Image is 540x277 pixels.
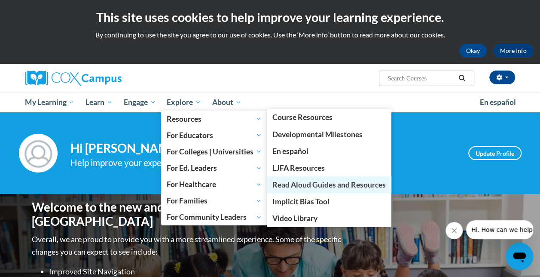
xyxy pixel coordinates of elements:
span: Explore [167,97,201,108]
a: For Healthcare [161,176,267,193]
iframe: Message from company [466,220,533,239]
h2: This site uses cookies to help improve your learning experience. [6,9,534,26]
a: Read Aloud Guides and Resources [267,176,391,193]
a: Update Profile [468,146,522,160]
img: Cox Campus [25,71,122,86]
a: For Colleges | Universities [161,143,267,160]
span: My Learning [25,97,74,108]
a: My Learning [20,92,80,112]
span: Resources [167,114,262,124]
span: Video Library [272,214,317,223]
button: Search [455,73,468,83]
span: Engage [124,97,156,108]
span: Implicit Bias Tool [272,197,329,206]
a: Engage [118,92,162,112]
span: Learn [85,97,113,108]
span: Read Aloud Guides and Resources [272,180,386,189]
a: Cox Campus [25,71,180,86]
input: Search Courses [387,73,455,83]
button: Account Settings [489,71,515,84]
img: Profile Image [19,134,58,172]
span: En español [272,147,308,156]
a: For Educators [161,127,267,143]
iframe: Close message [445,222,463,239]
a: More Info [493,44,534,58]
span: En español [480,98,516,107]
a: Video Library [267,210,391,227]
a: Resources [161,111,267,127]
span: Hi. How can we help? [5,6,70,13]
span: Course Resources [272,113,333,122]
span: For Community Leaders [167,212,262,222]
a: About [207,92,247,112]
button: Okay [459,44,487,58]
div: Help improve your experience by keeping your profile up to date. [70,156,455,170]
a: Implicit Bias Tool [267,193,391,210]
a: Explore [161,92,207,112]
a: For Ed. Leaders [161,160,267,176]
span: For Ed. Leaders [167,163,262,173]
a: Learn [80,92,118,112]
span: For Educators [167,130,262,140]
span: For Families [167,196,262,206]
iframe: Button to launch messaging window [506,243,533,270]
span: LJFA Resources [272,163,325,172]
p: Overall, we are proud to provide you with a more streamlined experience. Some of the specific cha... [32,233,343,258]
span: About [212,97,241,108]
a: For Families [161,193,267,209]
h1: Welcome to the new and improved [PERSON_NAME][GEOGRAPHIC_DATA] [32,200,343,229]
a: For Community Leaders [161,209,267,225]
p: By continuing to use the site you agree to our use of cookies. Use the ‘More info’ button to read... [6,30,534,40]
span: Developmental Milestones [272,130,363,139]
div: Main menu [19,92,522,112]
a: En español [267,143,391,160]
h4: Hi [PERSON_NAME]! Take a minute to review your profile. [70,141,455,156]
a: En español [474,93,522,111]
a: LJFA Resources [267,160,391,176]
a: Course Resources [267,109,391,126]
span: For Healthcare [167,179,262,190]
span: For Colleges | Universities [167,146,262,157]
a: Developmental Milestones [267,126,391,143]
